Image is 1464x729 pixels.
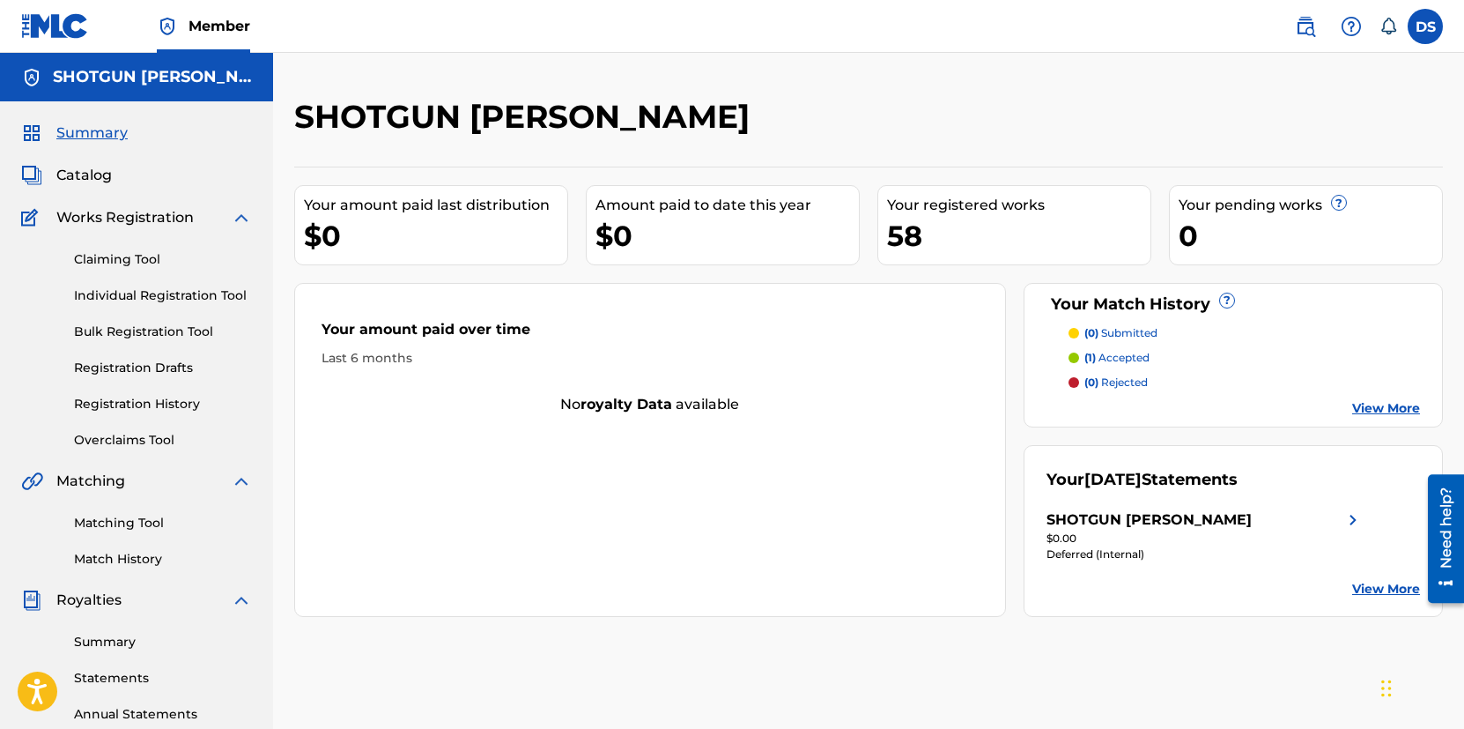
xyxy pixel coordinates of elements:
[1332,196,1346,210] span: ?
[1084,326,1098,339] span: (0)
[294,97,758,137] h2: SHOTGUN [PERSON_NAME]
[580,396,672,413] strong: royalty data
[1334,9,1369,44] div: Help
[1046,468,1238,492] div: Your Statements
[231,207,252,228] img: expand
[1068,350,1421,366] a: (1) accepted
[887,195,1150,216] div: Your registered works
[231,471,252,492] img: expand
[1381,662,1392,715] div: Drag
[189,16,250,36] span: Member
[21,165,112,186] a: CatalogCatalog
[1179,216,1442,256] div: 0
[304,195,567,216] div: Your amount paid last distribution
[1084,375,1148,391] p: rejected
[1046,531,1364,547] div: $0.00
[74,633,252,651] a: Summary
[56,207,194,228] span: Works Registration
[1179,195,1442,216] div: Your pending works
[1068,325,1421,341] a: (0) submitted
[74,250,252,269] a: Claiming Tool
[21,123,42,144] img: Summary
[1046,510,1364,562] a: SHOTGUN [PERSON_NAME]right chevron icon$0.00Deferred (Internal)
[21,67,42,88] img: Accounts
[74,669,252,688] a: Statements
[1408,9,1443,44] div: User Menu
[74,705,252,724] a: Annual Statements
[322,319,979,349] div: Your amount paid over time
[1295,16,1316,37] img: search
[1220,294,1234,308] span: ?
[53,67,252,87] h5: SHOTGUN SHANE
[1084,351,1096,364] span: (1)
[1084,325,1157,341] p: submitted
[74,286,252,305] a: Individual Registration Tool
[21,590,42,611] img: Royalties
[21,123,128,144] a: SummarySummary
[21,165,42,186] img: Catalog
[74,550,252,569] a: Match History
[1288,9,1323,44] a: Public Search
[74,395,252,413] a: Registration History
[74,431,252,450] a: Overclaims Tool
[595,216,859,256] div: $0
[74,514,252,532] a: Matching Tool
[56,165,112,186] span: Catalog
[21,13,89,39] img: MLC Logo
[1376,644,1464,729] iframe: Chat Widget
[1046,510,1252,531] div: SHOTGUN [PERSON_NAME]
[1084,376,1098,389] span: (0)
[157,16,178,37] img: Top Rightsholder
[304,216,567,256] div: $0
[56,590,122,611] span: Royalties
[1084,470,1142,489] span: [DATE]
[887,216,1150,256] div: 58
[1352,399,1420,418] a: View More
[295,394,1005,415] div: No available
[56,123,128,144] span: Summary
[595,195,859,216] div: Amount paid to date this year
[1415,465,1464,612] iframe: Resource Center
[74,359,252,377] a: Registration Drafts
[74,323,252,341] a: Bulk Registration Tool
[1046,547,1364,562] div: Deferred (Internal)
[1379,18,1397,35] div: Notifications
[1084,350,1150,366] p: accepted
[322,349,979,368] div: Last 6 months
[231,590,252,611] img: expand
[1342,510,1364,531] img: right chevron icon
[1341,16,1362,37] img: help
[56,471,125,492] span: Matching
[21,471,43,492] img: Matching
[1046,293,1421,316] div: Your Match History
[21,207,44,228] img: Works Registration
[1352,580,1420,599] a: View More
[1068,375,1421,391] a: (0) rejected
